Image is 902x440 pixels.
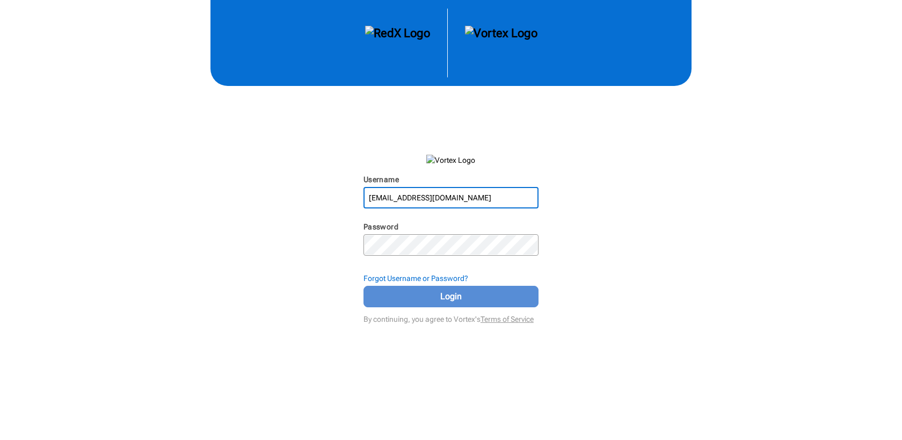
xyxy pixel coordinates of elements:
[426,155,475,165] img: Vortex Logo
[481,315,534,323] a: Terms of Service
[363,309,539,324] div: By continuing, you agree to Vortex's
[363,175,399,184] label: Username
[365,26,430,60] img: RedX Logo
[363,273,539,284] div: Forgot Username or Password?
[363,286,539,307] button: Login
[363,222,398,231] label: Password
[377,290,525,303] span: Login
[363,274,468,283] strong: Forgot Username or Password?
[465,26,537,60] img: Vortex Logo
